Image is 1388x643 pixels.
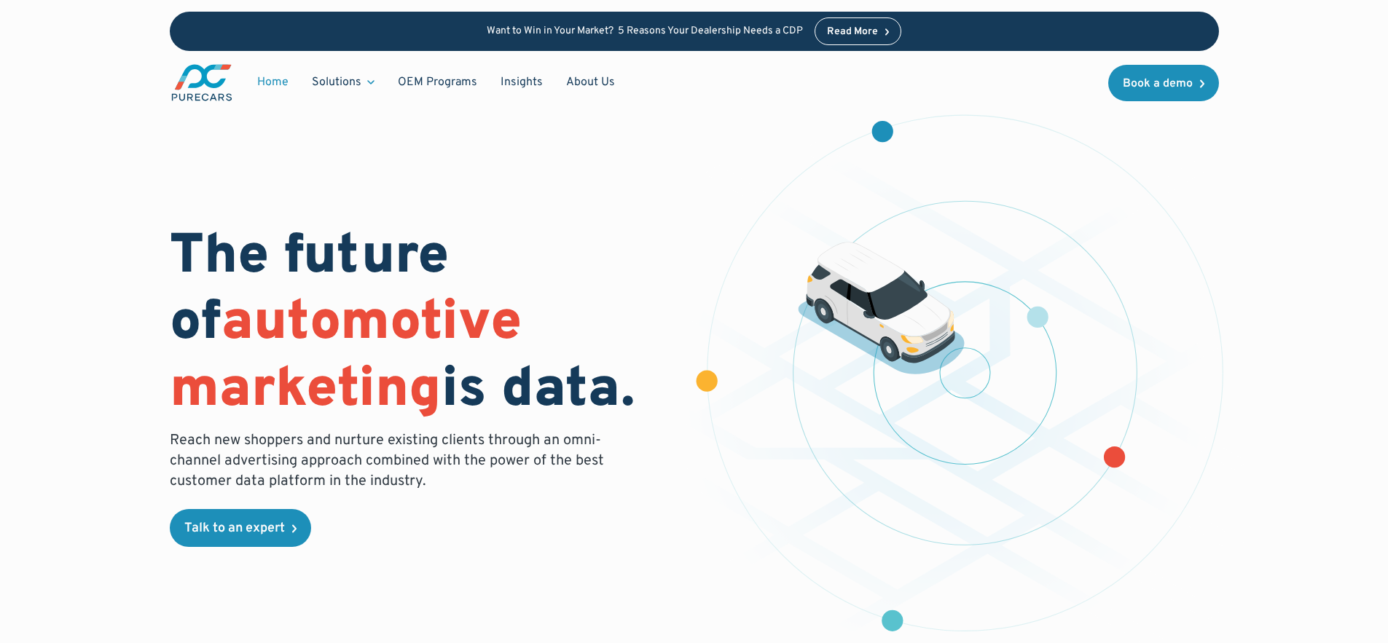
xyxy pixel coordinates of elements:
[827,27,878,37] div: Read More
[246,68,300,96] a: Home
[554,68,627,96] a: About Us
[798,242,965,374] img: illustration of a vehicle
[312,74,361,90] div: Solutions
[386,68,489,96] a: OEM Programs
[170,509,311,547] a: Talk to an expert
[170,63,234,103] a: main
[170,63,234,103] img: purecars logo
[815,17,902,45] a: Read More
[487,25,803,38] p: Want to Win in Your Market? 5 Reasons Your Dealership Needs a CDP
[1123,78,1193,90] div: Book a demo
[1108,65,1219,101] a: Book a demo
[184,522,285,535] div: Talk to an expert
[170,430,613,492] p: Reach new shoppers and nurture existing clients through an omni-channel advertising approach comb...
[170,225,677,425] h1: The future of is data.
[300,68,386,96] div: Solutions
[489,68,554,96] a: Insights
[170,289,522,425] span: automotive marketing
